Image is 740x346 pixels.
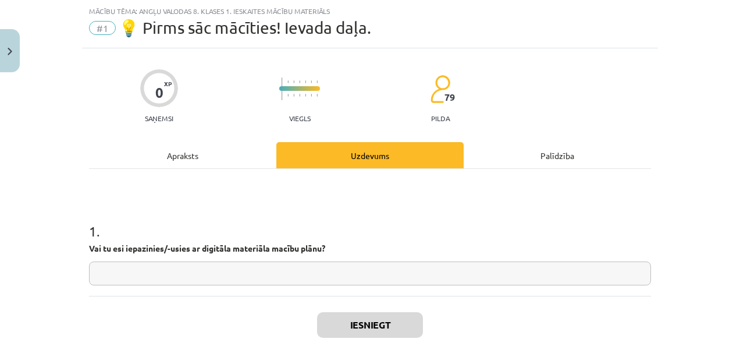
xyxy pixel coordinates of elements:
img: icon-short-line-57e1e144782c952c97e751825c79c345078a6d821885a25fce030b3d8c18986b.svg [316,94,318,97]
p: Saņemsi [140,114,178,122]
button: Iesniegt [317,312,423,338]
img: icon-short-line-57e1e144782c952c97e751825c79c345078a6d821885a25fce030b3d8c18986b.svg [287,94,289,97]
img: icon-short-line-57e1e144782c952c97e751825c79c345078a6d821885a25fce030b3d8c18986b.svg [305,94,306,97]
span: 79 [444,92,455,103]
h1: 1 . [89,203,651,239]
p: pilda [431,114,450,122]
img: icon-short-line-57e1e144782c952c97e751825c79c345078a6d821885a25fce030b3d8c18986b.svg [299,94,300,97]
div: Palīdzība [464,142,651,168]
div: Uzdevums [276,142,464,168]
span: 💡 Pirms sāc mācīties! Ievada daļa. [119,18,371,37]
img: icon-short-line-57e1e144782c952c97e751825c79c345078a6d821885a25fce030b3d8c18986b.svg [293,80,294,83]
img: icon-short-line-57e1e144782c952c97e751825c79c345078a6d821885a25fce030b3d8c18986b.svg [293,94,294,97]
img: students-c634bb4e5e11cddfef0936a35e636f08e4e9abd3cc4e673bd6f9a4125e45ecb1.svg [430,75,450,104]
div: 0 [155,84,163,101]
img: icon-short-line-57e1e144782c952c97e751825c79c345078a6d821885a25fce030b3d8c18986b.svg [305,80,306,83]
img: icon-short-line-57e1e144782c952c97e751825c79c345078a6d821885a25fce030b3d8c18986b.svg [299,80,300,83]
img: icon-short-line-57e1e144782c952c97e751825c79c345078a6d821885a25fce030b3d8c18986b.svg [311,80,312,83]
span: XP [164,80,172,87]
img: icon-short-line-57e1e144782c952c97e751825c79c345078a6d821885a25fce030b3d8c18986b.svg [287,80,289,83]
img: icon-long-line-d9ea69661e0d244f92f715978eff75569469978d946b2353a9bb055b3ed8787d.svg [282,77,283,100]
strong: Vai tu esi iepazinies/-usies ar digitāla materiāla macību plānu? [89,243,325,253]
img: icon-close-lesson-0947bae3869378f0d4975bcd49f059093ad1ed9edebbc8119c70593378902aed.svg [8,48,12,55]
div: Mācību tēma: Angļu valodas 8. klases 1. ieskaites mācību materiāls [89,7,651,15]
p: Viegls [289,114,311,122]
img: icon-short-line-57e1e144782c952c97e751825c79c345078a6d821885a25fce030b3d8c18986b.svg [316,80,318,83]
div: Apraksts [89,142,276,168]
span: #1 [89,21,116,35]
img: icon-short-line-57e1e144782c952c97e751825c79c345078a6d821885a25fce030b3d8c18986b.svg [311,94,312,97]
